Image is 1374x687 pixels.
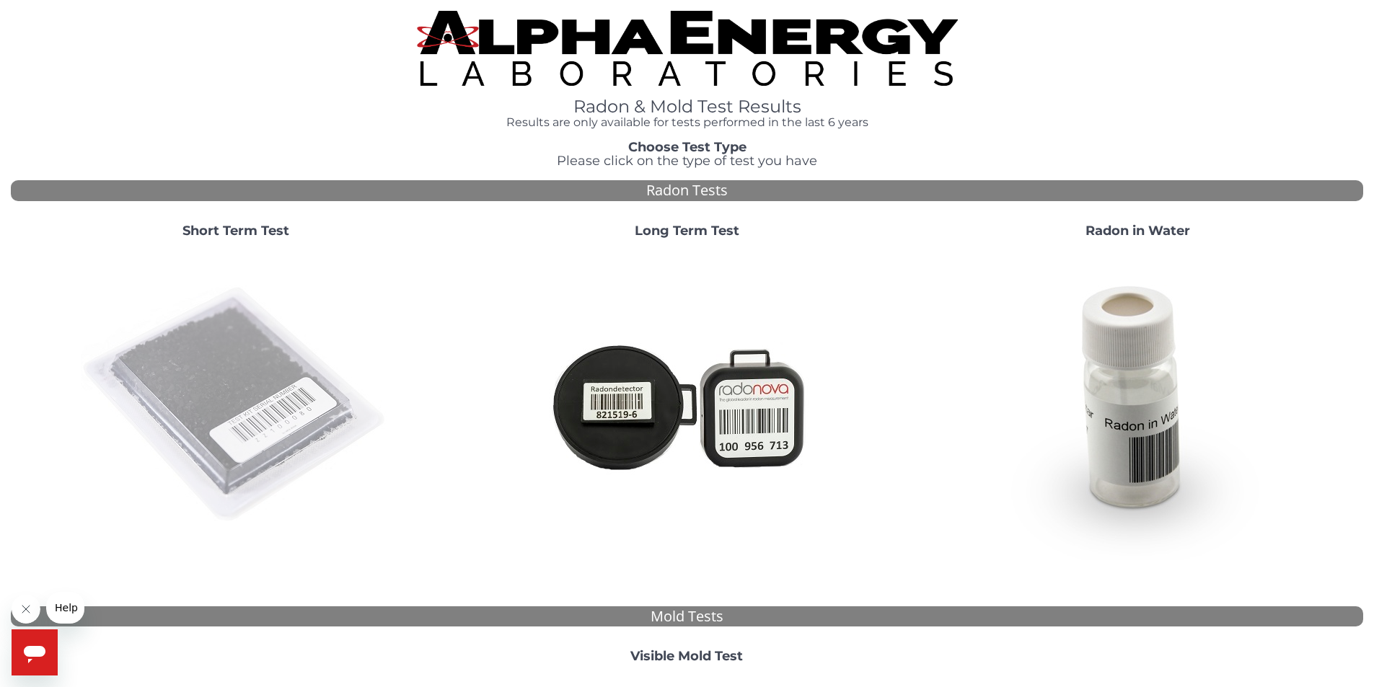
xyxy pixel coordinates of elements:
[12,595,40,624] iframe: Close message
[182,223,289,239] strong: Short Term Test
[630,648,743,664] strong: Visible Mold Test
[11,180,1363,201] div: Radon Tests
[982,250,1292,560] img: RadoninWater.jpg
[1085,223,1190,239] strong: Radon in Water
[557,153,817,169] span: Please click on the type of test you have
[532,250,842,560] img: Radtrak2vsRadtrak3.jpg
[417,97,958,116] h1: Radon & Mold Test Results
[417,11,958,86] img: TightCrop.jpg
[12,629,58,675] iframe: Button to launch messaging window
[81,250,391,560] img: ShortTerm.jpg
[11,606,1363,627] div: Mold Tests
[46,592,84,624] iframe: Message from company
[635,223,739,239] strong: Long Term Test
[628,139,747,155] strong: Choose Test Type
[417,116,958,129] h4: Results are only available for tests performed in the last 6 years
